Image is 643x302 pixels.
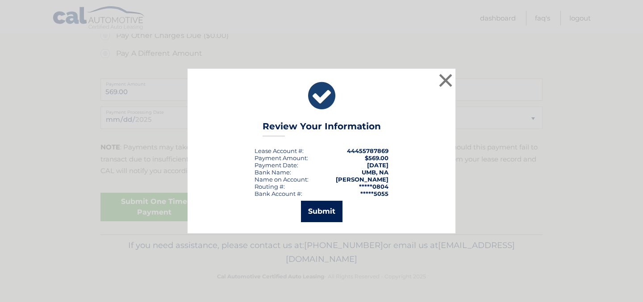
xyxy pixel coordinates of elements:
div: Name on Account: [255,176,309,183]
h3: Review Your Information [263,121,381,137]
div: Routing #: [255,183,285,190]
div: : [255,161,298,169]
div: Bank Name: [255,169,291,176]
span: $569.00 [365,154,388,161]
strong: 44455787869 [347,147,388,154]
button: × [437,71,455,89]
strong: [PERSON_NAME] [336,176,388,183]
span: [DATE] [367,161,388,169]
div: Payment Amount: [255,154,308,161]
button: Submit [301,201,342,222]
strong: UMB, NA [362,169,388,176]
div: Lease Account #: [255,147,304,154]
span: Payment Date [255,161,297,169]
div: Bank Account #: [255,190,302,197]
